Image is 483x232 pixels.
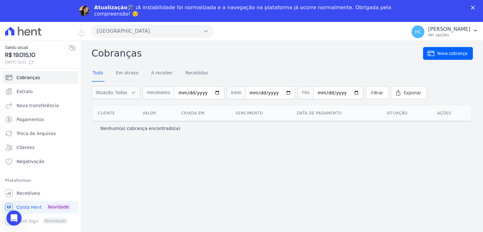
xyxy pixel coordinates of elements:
span: Situação: Todas [96,89,127,96]
a: Nova cobrança [423,47,473,60]
span: Exportar [404,90,421,96]
span: Novidade [45,203,71,210]
span: Nova cobrança [437,50,467,57]
a: Clientes [3,141,78,154]
div: A instabilidade foi normalizada e a navegação na plataforma já ocorre normalmente. Obrigada pela ... [94,4,394,17]
button: [GEOGRAPHIC_DATA] [91,25,213,38]
span: Conta Hent [17,204,42,210]
nav: Sidebar [5,71,76,228]
span: [DATE] 13:32 [5,59,68,65]
a: Negativação [3,155,78,168]
th: Cliente [93,106,138,121]
a: Em atraso [115,65,140,82]
span: R$ 19.015,10 [5,51,68,59]
div: Plataformas [5,177,76,184]
th: Ações [432,106,472,121]
p: [PERSON_NAME] [428,26,470,32]
a: Conta Hent Novidade [3,201,78,214]
a: Cobranças [3,71,78,84]
span: Negativação [17,158,44,165]
a: Tudo [91,65,104,82]
h2: Cobranças [91,46,423,60]
iframe: Intercom live chat [6,210,22,226]
button: HC [PERSON_NAME] Ver opções [406,23,483,41]
b: Atualização🛠️ : [94,4,138,10]
span: Saldo atual [5,44,68,51]
p: Ver opções [428,32,470,38]
a: Exportar [391,86,426,99]
span: HC [415,30,421,34]
a: Extrato [3,85,78,98]
a: Recebidas [184,65,210,82]
span: Filtrar [371,90,383,96]
a: Troca de Arquivos [3,127,78,140]
span: Fim [298,86,313,99]
div: Fechar [471,6,477,10]
th: Situação [381,106,432,121]
p: Nenhum(a) cobrança encontrado(a) [100,125,180,132]
a: Recebíveis [3,187,78,200]
span: Recebíveis [17,190,40,196]
span: Cobranças [17,74,40,81]
button: Situação: Todas [91,86,140,99]
a: Filtrar [366,86,388,99]
a: Pagamentos [3,113,78,126]
span: Início [227,86,245,99]
a: Nova transferência [3,99,78,112]
span: Clientes [17,144,34,151]
th: Valor [138,106,176,121]
span: Nova transferência [17,102,59,109]
span: Extrato [17,88,33,95]
span: Pagamentos [17,116,44,123]
th: Data de pagamento [292,106,382,121]
span: Vencimento [143,86,174,99]
img: Profile image for Adriane [79,6,89,16]
th: Criada em [176,106,231,121]
span: Troca de Arquivos [17,130,56,137]
th: Vencimento [231,106,292,121]
a: A receber [150,65,174,82]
